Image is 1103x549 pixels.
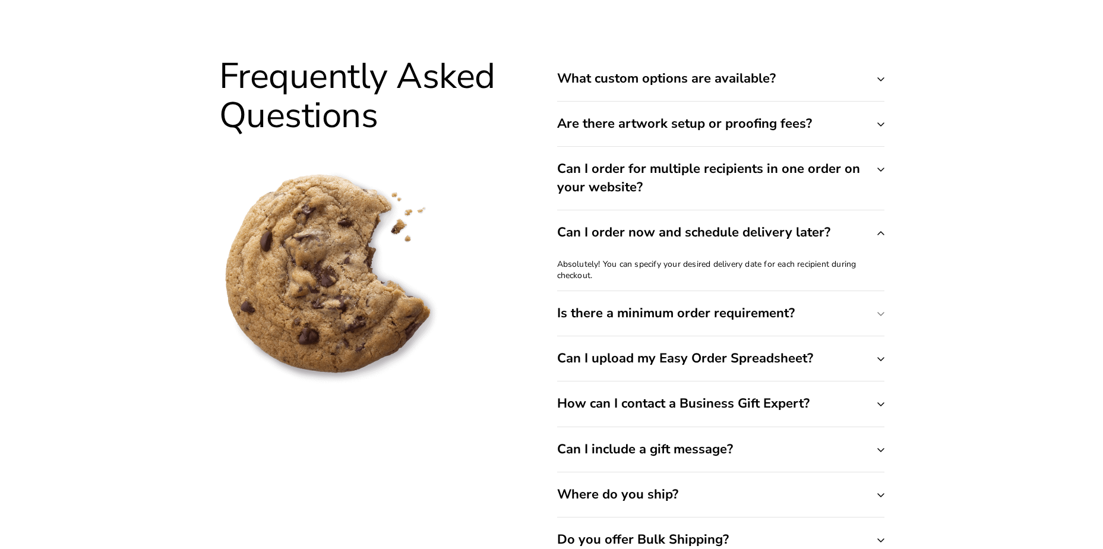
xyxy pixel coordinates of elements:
[557,336,884,381] button: Can I upload my Easy Order Spreadsheet?
[557,472,884,517] button: Where do you ship?
[557,56,884,101] button: What custom options are available?
[557,147,884,210] button: Can I order for multiple recipients in one order on your website?
[219,165,445,391] img: FAQ
[557,427,884,472] button: Can I include a gift message?
[219,56,514,135] h2: Frequently Asked Questions
[557,258,884,282] p: Absolutely! You can specify your desired delivery date for each recipient during checkout.
[557,291,884,336] button: Is there a minimum order requirement?
[557,102,884,146] button: Are there artwork setup or proofing fees?
[557,381,884,426] button: How can I contact a Business Gift Expert?
[557,210,884,255] button: Can I order now and schedule delivery later?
